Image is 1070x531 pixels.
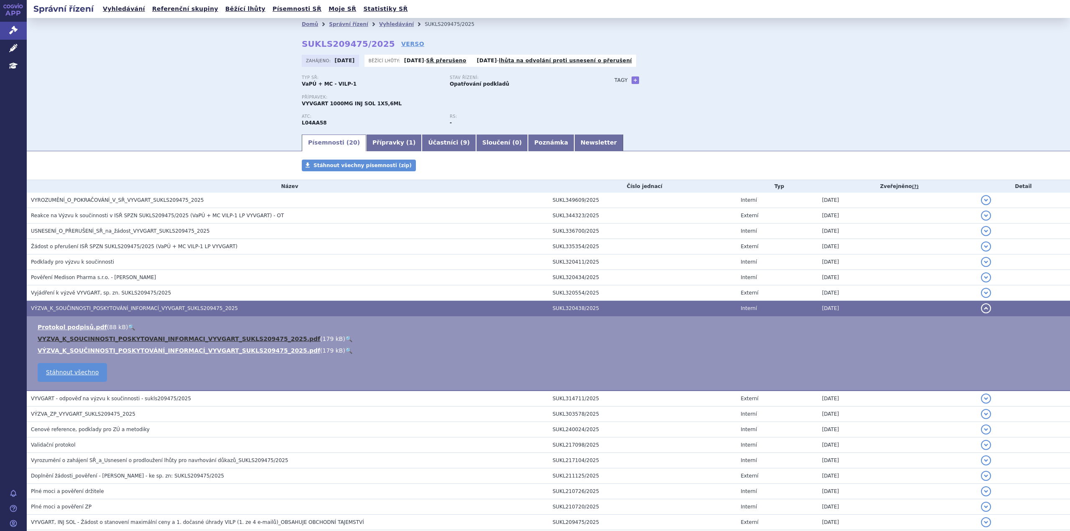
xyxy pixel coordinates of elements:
td: [DATE] [818,208,977,224]
a: + [632,76,639,84]
span: Stáhnout všechny písemnosti (zip) [313,163,412,168]
td: [DATE] [818,484,977,499]
td: SUKL320434/2025 [548,270,736,285]
td: [DATE] [818,239,977,254]
button: detail [981,257,991,267]
strong: VaPÚ + MC - VILP-1 [302,81,357,87]
td: [DATE] [818,515,977,530]
a: Vyhledávání [379,21,414,27]
span: Validační protokol [31,442,76,448]
span: VÝZVA_K_SOUČINNOSTI_POSKYTOVÁNÍ_INFORMACÍ_VYVGART_SUKLS209475_2025 [31,305,238,311]
span: Vyrozumění o zahájení SŘ_a_Usnesení o prodloužení lhůty pro navrhování důkazů_SUKLS209475/2025 [31,457,288,463]
span: 0 [515,139,519,146]
span: Plné moci a pověření ZP [31,504,92,510]
button: detail [981,211,991,221]
a: Sloučení (0) [476,135,528,151]
span: Interní [741,488,757,494]
span: Interní [741,504,757,510]
span: Externí [741,290,758,296]
td: [DATE] [818,391,977,407]
span: Cenové reference, podklady pro ZÚ a metodiky [31,427,150,432]
td: SUKL217104/2025 [548,453,736,468]
a: Moje SŘ [326,3,359,15]
button: detail [981,195,991,205]
span: Interní [741,259,757,265]
button: detail [981,288,991,298]
td: SUKL335354/2025 [548,239,736,254]
span: 9 [463,139,467,146]
button: detail [981,272,991,282]
td: [DATE] [818,270,977,285]
a: VERSO [401,40,424,48]
span: Podklady pro výzvu k součinnosti [31,259,114,265]
td: SUKL217098/2025 [548,437,736,453]
span: VÝZVA_ZP_VYVGART_SUKLS209475_2025 [31,411,135,417]
td: SUKL240024/2025 [548,422,736,437]
span: Externí [741,244,758,249]
p: Přípravek: [302,95,598,100]
a: VYZVA_K_SOUCINNOSTI_POSKYTOVANI_INFORMACI_VYVGART_SUKLS209475_2025.pdf [38,335,320,342]
span: 1 [409,139,413,146]
button: detail [981,424,991,434]
a: VÝZVA_K_SOUČINNOSTI_POSKYTOVÁNÍ_INFORMACÍ_VYVGART_SUKLS209475_2025.pdf [38,347,320,354]
td: [DATE] [818,499,977,515]
span: Interní [741,442,757,448]
td: SUKL344323/2025 [548,208,736,224]
p: Typ SŘ: [302,75,441,80]
span: Interní [741,411,757,417]
td: [DATE] [818,407,977,422]
th: Zveřejněno [818,180,977,193]
span: Interní [741,305,757,311]
button: detail [981,471,991,481]
a: Protokol podpisů.pdf [38,324,107,330]
span: Zahájeno: [306,57,332,64]
a: 🔍 [345,335,352,342]
td: SUKL320554/2025 [548,285,736,301]
td: [DATE] [818,422,977,437]
abbr: (?) [912,184,919,190]
td: SUKL209475/2025 [548,515,736,530]
a: SŘ přerušeno [426,58,466,64]
span: VYVGART, INJ SOL - Žádost o stanovení maximální ceny a 1. dočasné úhrady VILP (1. ze 4 e-mailů)_O... [31,519,364,525]
strong: [DATE] [404,58,424,64]
span: Interní [741,228,757,234]
button: detail [981,502,991,512]
td: SUKL210720/2025 [548,499,736,515]
button: detail [981,440,991,450]
li: ( ) [38,323,1062,331]
span: Interní [741,197,757,203]
th: Název [27,180,548,193]
p: - [404,57,466,64]
button: detail [981,455,991,465]
span: VYVGART - odpověď na výzvu k součinnosti - sukls209475/2025 [31,396,191,401]
td: SUKL303578/2025 [548,407,736,422]
th: Detail [977,180,1070,193]
span: Doplnění žádosti_pověření - Lenka Hrdličková - ke sp. zn: SUKLS209475/2025 [31,473,224,479]
button: detail [981,303,991,313]
p: ATC: [302,114,441,119]
td: SUKL210726/2025 [548,484,736,499]
td: [DATE] [818,193,977,208]
a: Statistiky SŘ [361,3,410,15]
h3: Tagy [614,75,628,85]
span: 179 kB [323,335,343,342]
td: SUKL320438/2025 [548,301,736,316]
button: detail [981,241,991,252]
a: 🔍 [345,347,352,354]
a: Domů [302,21,318,27]
span: 179 kB [323,347,343,354]
button: detail [981,226,991,236]
span: Plné moci a pověření držitele [31,488,104,494]
span: 20 [349,139,357,146]
strong: [DATE] [477,58,497,64]
strong: [DATE] [335,58,355,64]
button: detail [981,409,991,419]
p: - [477,57,632,64]
span: Interní [741,274,757,280]
span: Reakce na Výzvu k součinnosti v ISŘ SPZN SUKLS209475/2025 (VaPÚ + MC VILP-1 LP VYVGART) - OT [31,213,284,218]
td: [DATE] [818,468,977,484]
span: Interní [741,457,757,463]
span: Pověření Medison Pharma s.r.o. - Hrdličková [31,274,156,280]
td: SUKL314711/2025 [548,391,736,407]
span: 88 kB [109,324,126,330]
